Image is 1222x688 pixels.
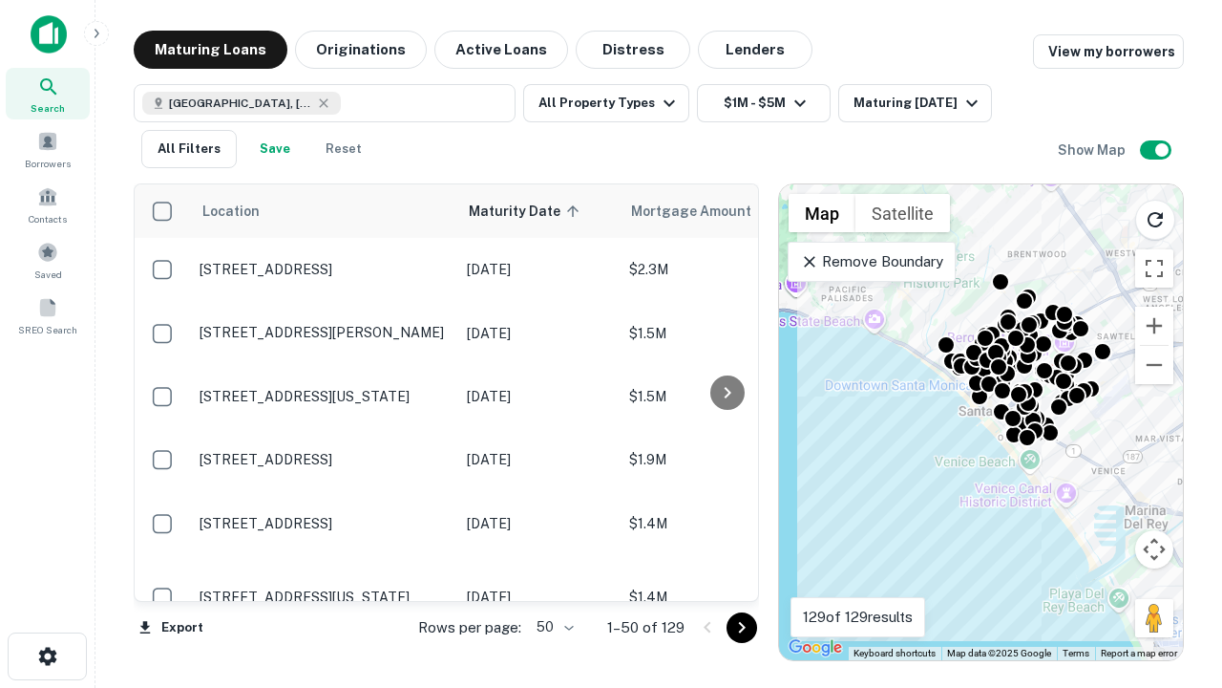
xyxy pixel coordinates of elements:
span: SREO Search [18,322,77,337]
p: [DATE] [467,386,610,407]
button: Originations [295,31,427,69]
button: Show satellite imagery [855,194,950,232]
a: Search [6,68,90,119]
a: Contacts [6,179,90,230]
button: Zoom in [1135,307,1173,345]
button: Zoom out [1135,346,1173,384]
button: [GEOGRAPHIC_DATA], [GEOGRAPHIC_DATA], [GEOGRAPHIC_DATA] [134,84,516,122]
button: All Filters [141,130,237,168]
span: Saved [34,267,62,282]
p: 1–50 of 129 [607,616,685,639]
span: Map data ©2025 Google [947,648,1051,658]
button: Save your search to get updates of matches that match your search criteria. [244,130,305,168]
p: 129 of 129 results [803,606,913,629]
a: Saved [6,234,90,286]
p: [DATE] [467,449,610,470]
span: Borrowers [25,156,71,171]
p: [DATE] [467,587,610,608]
p: [DATE] [467,323,610,344]
span: Contacts [29,211,67,226]
span: [GEOGRAPHIC_DATA], [GEOGRAPHIC_DATA], [GEOGRAPHIC_DATA] [169,95,312,112]
p: [STREET_ADDRESS][PERSON_NAME] [200,324,448,341]
th: Maturity Date [457,184,620,238]
p: $1.4M [629,587,820,608]
th: Location [190,184,457,238]
a: Borrowers [6,123,90,175]
p: $1.5M [629,323,820,344]
img: Google [784,635,847,660]
th: Mortgage Amount [620,184,830,238]
span: Location [201,200,260,223]
button: $1M - $5M [697,84,831,122]
a: Terms (opens in new tab) [1063,648,1089,658]
button: Map camera controls [1135,530,1173,569]
button: Go to next page [727,613,757,643]
p: $1.5M [629,386,820,407]
button: Maturing [DATE] [838,84,992,122]
button: Toggle fullscreen view [1135,249,1173,288]
a: SREO Search [6,290,90,341]
button: Keyboard shortcuts [853,647,936,660]
h6: Show Map [1058,140,1128,161]
button: Reload search area [1135,200,1175,240]
p: $2.3M [629,259,820,280]
p: [STREET_ADDRESS][US_STATE] [200,589,448,606]
a: View my borrowers [1033,34,1184,69]
button: Reset [313,130,374,168]
p: [STREET_ADDRESS] [200,515,448,532]
img: capitalize-icon.png [31,15,67,54]
div: Maturing [DATE] [853,92,983,115]
p: [STREET_ADDRESS][US_STATE] [200,388,448,405]
button: Distress [576,31,690,69]
iframe: Chat Widget [1127,535,1222,627]
button: Maturing Loans [134,31,287,69]
p: [DATE] [467,259,610,280]
span: Search [31,100,65,116]
p: [STREET_ADDRESS] [200,451,448,468]
a: Report a map error [1101,648,1177,658]
span: Maturity Date [469,200,585,223]
button: Lenders [698,31,812,69]
button: Active Loans [434,31,568,69]
button: Show street map [789,194,855,232]
p: $1.4M [629,513,820,534]
button: Export [134,613,208,642]
div: 0 0 [779,184,1183,660]
p: [STREET_ADDRESS] [200,261,448,278]
p: $1.9M [629,449,820,470]
p: [DATE] [467,513,610,534]
div: 50 [529,613,577,641]
p: Remove Boundary [800,250,942,273]
button: All Property Types [523,84,689,122]
p: Rows per page: [418,616,521,639]
span: Mortgage Amount [631,200,776,223]
a: Open this area in Google Maps (opens a new window) [784,635,847,660]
